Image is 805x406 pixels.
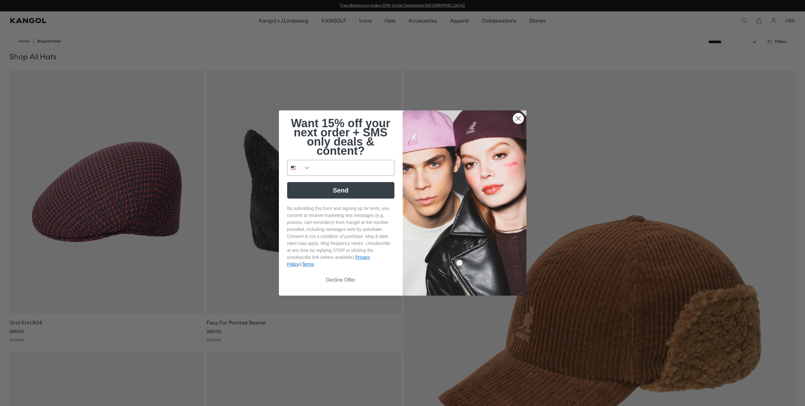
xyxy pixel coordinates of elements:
span: Want 15% off your next order + SMS only deals & content? [291,117,390,157]
img: United States [291,165,296,170]
button: Search Countries [287,160,310,175]
p: By submitting this form and signing up for texts, you consent to receive marketing text messages ... [287,205,394,268]
img: 4fd34567-b031-494e-b820-426212470989.jpeg [403,110,526,296]
button: Close dialog [513,113,524,124]
a: Terms [302,262,314,267]
button: Decline Offer [287,274,394,286]
button: Send [287,182,394,199]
